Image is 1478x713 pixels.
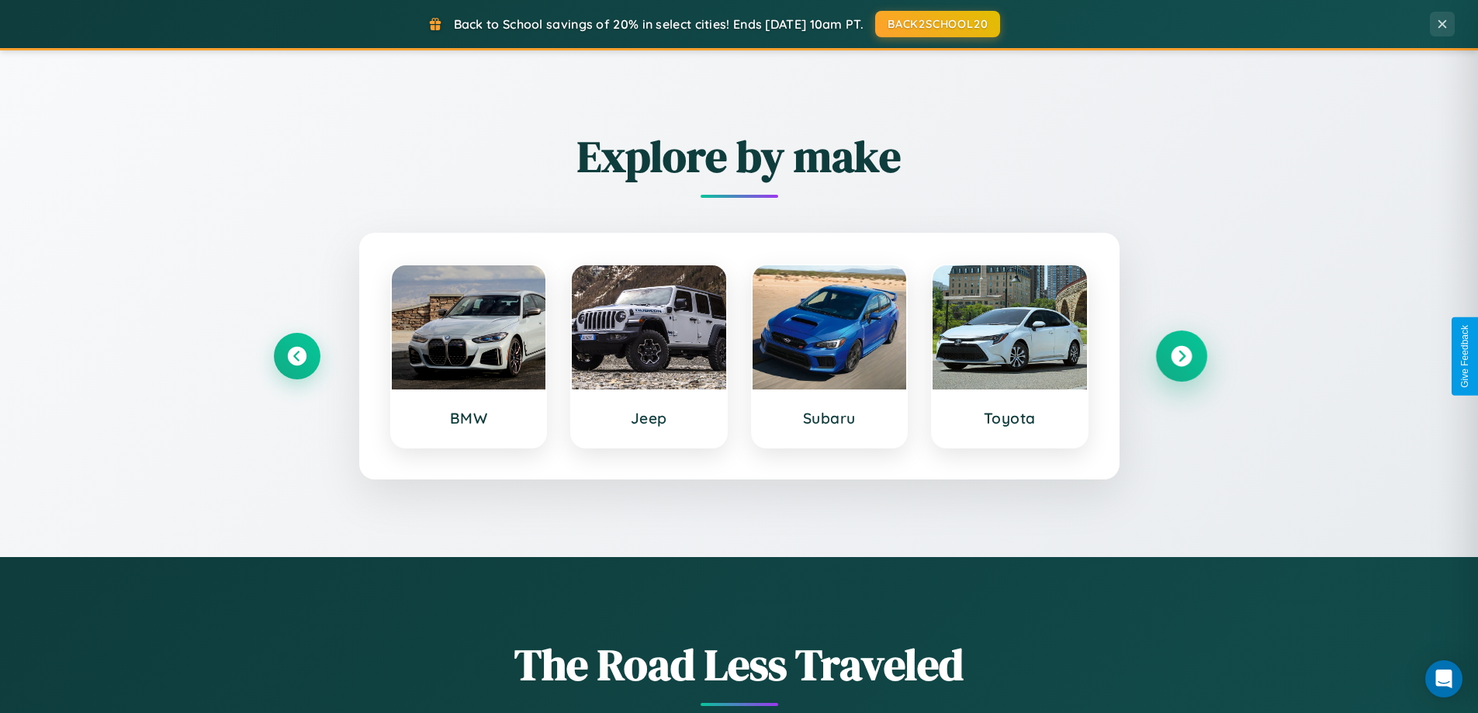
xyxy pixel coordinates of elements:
[587,409,711,427] h3: Jeep
[454,16,864,32] span: Back to School savings of 20% in select cities! Ends [DATE] 10am PT.
[407,409,531,427] h3: BMW
[948,409,1071,427] h3: Toyota
[1459,325,1470,388] div: Give Feedback
[274,126,1205,186] h2: Explore by make
[875,11,1000,37] button: BACK2SCHOOL20
[768,409,891,427] h3: Subaru
[274,635,1205,694] h1: The Road Less Traveled
[1425,660,1462,697] div: Open Intercom Messenger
